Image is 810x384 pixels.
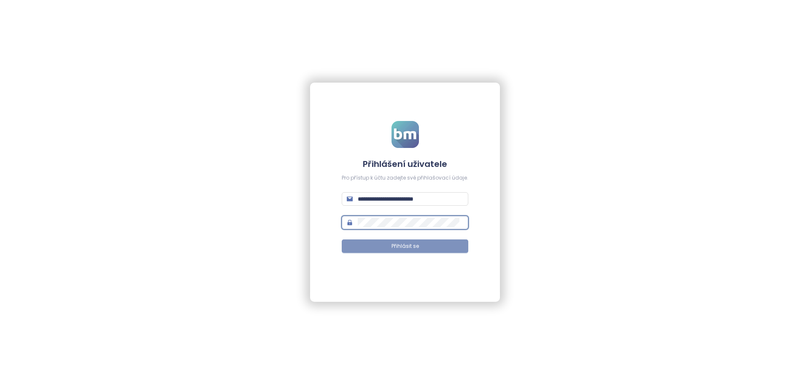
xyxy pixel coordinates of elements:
[342,158,468,170] h4: Přihlášení uživatele
[342,239,468,253] button: Přihlásit se
[347,220,353,226] span: lock
[347,196,353,202] span: mail
[342,174,468,182] div: Pro přístup k účtu zadejte své přihlašovací údaje.
[391,121,419,148] img: logo
[391,242,419,250] span: Přihlásit se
